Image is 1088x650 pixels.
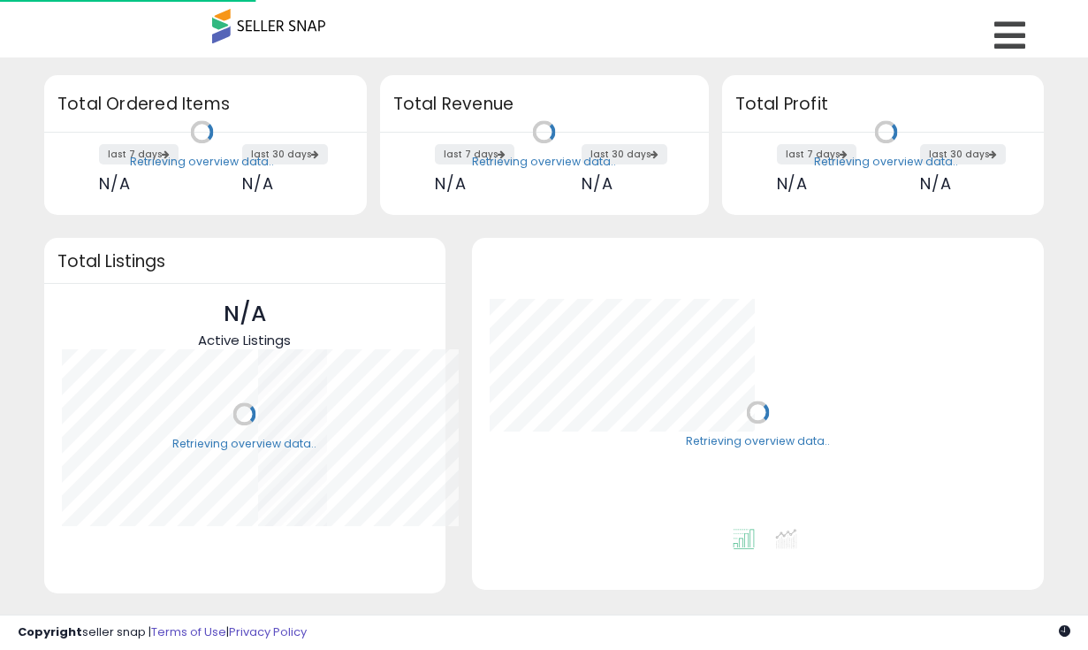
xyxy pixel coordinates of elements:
a: Terms of Use [151,623,226,640]
a: Privacy Policy [229,623,307,640]
div: Retrieving overview data.. [472,154,616,170]
strong: Copyright [18,623,82,640]
div: Retrieving overview data.. [686,434,830,450]
div: seller snap | | [18,624,307,641]
div: Retrieving overview data.. [130,154,274,170]
div: Retrieving overview data.. [814,154,958,170]
div: Retrieving overview data.. [172,436,316,452]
